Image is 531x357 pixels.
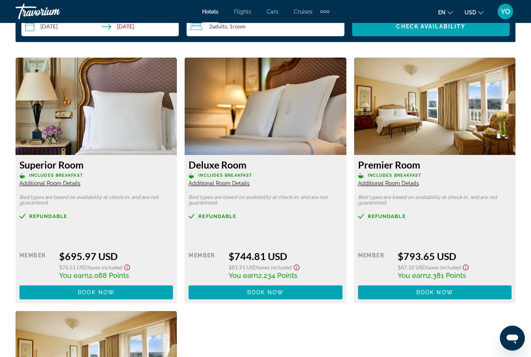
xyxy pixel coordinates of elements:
[358,159,512,171] h3: Premier Room
[189,214,342,220] a: Refundable
[465,7,484,18] button: Change currency
[358,181,419,187] span: Additional Room Details
[294,9,313,15] a: Cruises
[247,290,284,296] span: Book now
[189,286,342,300] button: Book now
[396,24,465,30] span: Check Availability
[19,181,80,187] span: Additional Room Details
[21,17,510,37] div: Search widget
[352,17,510,37] button: Check Availability
[185,58,346,155] img: fbdf6f84-6523-4a86-a967-5ac7052c66b1.jpeg
[234,9,251,15] a: Flights
[461,262,470,271] button: Show Taxes and Fees disclaimer
[398,264,426,271] span: $87.32 USD
[19,214,173,220] a: Refundable
[227,24,246,30] span: , 1
[29,214,67,219] span: Refundable
[426,264,461,271] span: Taxes included
[320,5,329,18] button: Extra navigation items
[232,23,246,30] span: Room
[229,272,258,280] span: You earn
[258,272,297,280] span: 2,234 Points
[368,214,406,219] span: Refundable
[229,264,257,271] span: $81.91 USD
[368,173,422,178] span: Includes Breakfast
[187,17,344,37] button: Travelers: 2 adults, 0 children
[189,251,222,280] div: Member
[500,326,525,351] iframe: Button to launch messaging window
[358,286,512,300] button: Book now
[189,195,342,206] p: Bed types are based on availability at check-in, and are not guaranteed.
[59,264,88,271] span: $76.51 USD
[88,264,122,271] span: Taxes included
[398,272,427,280] span: You earn
[358,251,392,280] div: Member
[501,8,510,16] span: YO
[358,214,512,220] a: Refundable
[59,251,173,262] div: $695.97 USD
[59,272,89,280] span: You earn
[78,290,115,296] span: Book now
[416,290,453,296] span: Book now
[21,17,179,37] button: Check-in date: Sep 13, 2026 Check-out date: Sep 15, 2026
[229,251,342,262] div: $744.81 USD
[202,9,218,15] a: Hotels
[189,181,250,187] span: Additional Room Details
[189,159,342,171] h3: Deluxe Room
[257,264,292,271] span: Taxes included
[292,262,301,271] button: Show Taxes and Fees disclaimer
[354,58,515,155] img: 7666df5c-0655-4af5-9688-2e498ec250fb.jpeg
[122,262,132,271] button: Show Taxes and Fees disclaimer
[198,173,252,178] span: Includes Breakfast
[89,272,129,280] span: 2,088 Points
[438,7,453,18] button: Change language
[19,159,173,171] h3: Superior Room
[16,58,177,155] img: 5710470d-cea3-4870-91a1-c67ba772eca8.jpeg
[212,23,227,30] span: Adults
[19,195,173,206] p: Bed types are based on availability at check-in, and are not guaranteed.
[267,9,278,15] a: Cars
[438,9,445,16] span: en
[398,251,512,262] div: $793.65 USD
[16,2,93,22] a: Travorium
[495,4,515,20] button: User Menu
[198,214,236,219] span: Refundable
[19,251,53,280] div: Member
[358,195,512,206] p: Bed types are based on availability at check-in, and are not guaranteed.
[209,24,227,30] span: 2
[29,173,83,178] span: Includes Breakfast
[19,286,173,300] button: Book now
[427,272,466,280] span: 2,381 Points
[465,9,476,16] span: USD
